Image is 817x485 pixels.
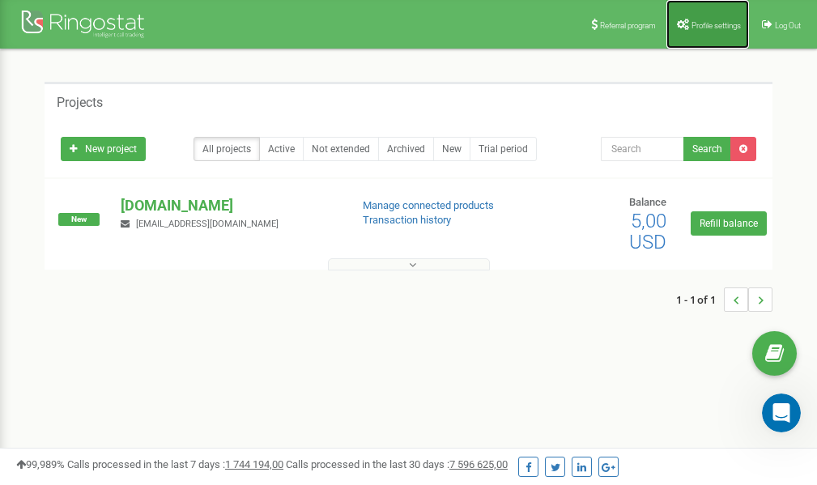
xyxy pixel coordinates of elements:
[676,271,772,328] nav: ...
[259,137,304,161] a: Active
[121,195,336,216] p: [DOMAIN_NAME]
[629,196,666,208] span: Balance
[378,137,434,161] a: Archived
[58,213,100,226] span: New
[601,137,684,161] input: Search
[136,219,279,229] span: [EMAIL_ADDRESS][DOMAIN_NAME]
[61,137,146,161] a: New project
[363,214,451,226] a: Transaction history
[691,21,741,30] span: Profile settings
[470,137,537,161] a: Trial period
[57,96,103,110] h5: Projects
[629,210,666,253] span: 5,00 USD
[16,458,65,470] span: 99,989%
[683,137,731,161] button: Search
[67,458,283,470] span: Calls processed in the last 7 days :
[762,394,801,432] iframe: Intercom live chat
[194,137,260,161] a: All projects
[691,211,767,236] a: Refill balance
[775,21,801,30] span: Log Out
[449,458,508,470] u: 7 596 625,00
[225,458,283,470] u: 1 744 194,00
[286,458,508,470] span: Calls processed in the last 30 days :
[363,199,494,211] a: Manage connected products
[433,137,470,161] a: New
[600,21,656,30] span: Referral program
[676,287,724,312] span: 1 - 1 of 1
[303,137,379,161] a: Not extended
